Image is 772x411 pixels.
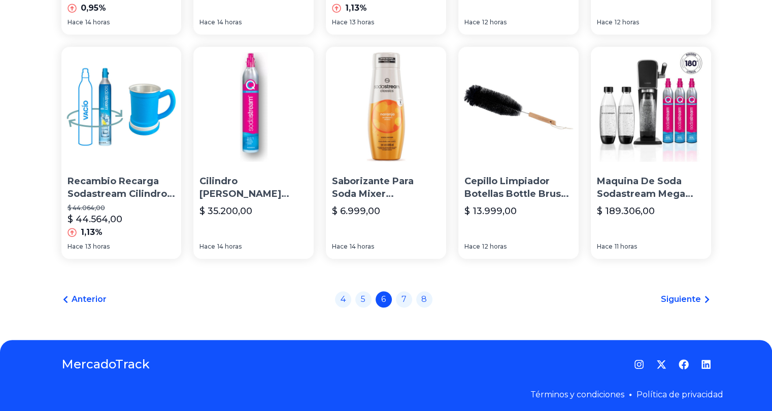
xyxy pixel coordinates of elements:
a: Siguiente [661,293,711,305]
a: Maquina De Soda Sodastream Mega Pack Rendimiento ArtMaquina De Soda Sodastream Mega Pack Rendimie... [591,47,711,259]
a: Facebook [679,359,689,369]
a: Cepillo Limpiador Botellas Bottle Brush Sodastream +Cepillo Limpiador Botellas Bottle Brush Sodas... [458,47,579,259]
span: 13 horas [85,243,110,251]
p: $ 35.200,00 [199,204,252,218]
span: 14 horas [217,243,242,251]
p: $ 13.999,00 [464,204,517,218]
p: 0,95% [81,2,106,14]
a: MercadoTrack [61,356,150,372]
img: Cepillo Limpiador Botellas Bottle Brush Sodastream + [458,47,579,167]
span: Hace [68,243,83,251]
a: Cilindro Rosa Nuevo Máquina Terra Gasificadora SodastreamCilindro [PERSON_NAME] Nuevo Máquina Ter... [193,47,314,259]
p: Saborizante Para Soda Mixer Sodastream [PERSON_NAME] 9 Litros Syrup [332,175,440,200]
span: Anterior [72,293,107,305]
p: $ 44.064,00 [68,204,176,212]
span: Hace [464,243,480,251]
a: 7 [396,291,412,307]
p: Recambio Recarga Sodastream Cilindro Co2 60l + Jarro [PERSON_NAME] [68,175,176,200]
p: $ 6.999,00 [332,204,380,218]
p: 1,13% [81,226,103,238]
p: Cilindro [PERSON_NAME] Nuevo Máquina Terra Gasificadora Sodastream [199,175,308,200]
p: 1,13% [345,2,367,14]
a: Saborizante Para Soda Mixer Sodastream Rinde 9 Litros Syrup Saborizante Para Soda Mixer Sodastrea... [326,47,446,259]
span: 14 horas [85,18,110,26]
span: Hace [332,243,348,251]
a: 8 [416,291,432,307]
span: Hace [68,18,83,26]
a: 5 [355,291,372,307]
a: Recambio Recarga Sodastream Cilindro Co2 60l + Jarro ChoppRecambio Recarga Sodastream Cilindro Co... [61,47,182,259]
span: Hace [199,243,215,251]
span: Hace [597,18,613,26]
span: Hace [597,243,613,251]
span: Hace [199,18,215,26]
a: 4 [335,291,351,307]
img: Recambio Recarga Sodastream Cilindro Co2 60l + Jarro Chopp [61,47,182,167]
p: Cepillo Limpiador Botellas Bottle Brush Sodastream + [464,175,573,200]
a: LinkedIn [701,359,711,369]
span: 14 horas [217,18,242,26]
span: 12 horas [482,18,507,26]
a: Anterior [61,293,107,305]
span: Siguiente [661,293,701,305]
a: Twitter [656,359,666,369]
span: 12 horas [615,18,639,26]
span: Hace [332,18,348,26]
span: Hace [464,18,480,26]
p: $ 189.306,00 [597,204,655,218]
span: 11 horas [615,243,637,251]
a: Política de privacidad [636,390,723,399]
img: Saborizante Para Soda Mixer Sodastream Rinde 9 Litros Syrup [326,47,446,167]
span: 13 horas [350,18,374,26]
img: Cilindro Rosa Nuevo Máquina Terra Gasificadora Sodastream [193,47,314,167]
p: Maquina De Soda Sodastream Mega Pack Rendimiento Art [597,175,705,200]
a: Términos y condiciones [530,390,624,399]
img: Maquina De Soda Sodastream Mega Pack Rendimiento Art [591,47,711,167]
span: 14 horas [350,243,374,251]
p: $ 44.564,00 [68,212,122,226]
span: 12 horas [482,243,507,251]
a: Instagram [634,359,644,369]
